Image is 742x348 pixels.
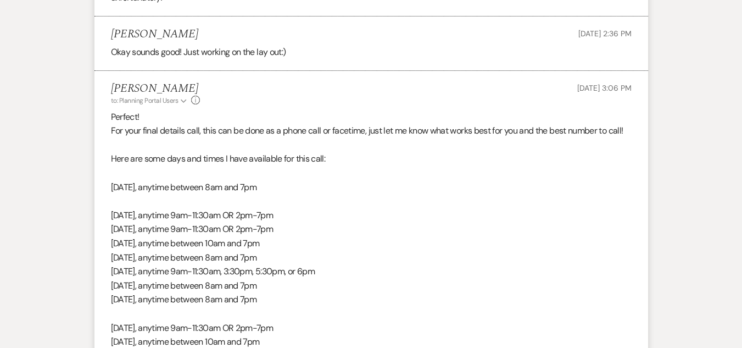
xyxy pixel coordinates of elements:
[111,336,260,347] span: [DATE], anytime between 10am and 7pm
[111,223,274,235] span: [DATE], anytime 9am-11:30am OR 2pm-7pm
[111,82,200,96] h5: [PERSON_NAME]
[577,83,631,93] span: [DATE] 3:06 PM
[111,125,623,136] span: For your final details call, this can be done as a phone call or facetime, just let me know what ...
[111,209,274,221] span: [DATE], anytime 9am-11:30am OR 2pm-7pm
[111,294,257,305] span: [DATE], anytime between 8am and 7pm
[111,110,632,124] p: Perfect!
[111,45,632,59] p: Okay sounds good! Just working on the lay out:)
[111,322,274,334] span: [DATE], anytime 9am-11:30am OR 2pm-7pm
[111,237,260,249] span: [DATE], anytime between 10am and 7pm
[111,96,189,106] button: to: Planning Portal Users
[111,153,326,164] span: Here are some days and times I have available for this call:
[111,27,198,41] h5: [PERSON_NAME]
[111,252,257,263] span: [DATE], anytime between 8am and 7pm
[578,29,631,38] span: [DATE] 2:36 PM
[111,280,257,291] span: [DATE], anytime between 8am and 7pm
[111,266,315,277] span: [DATE], anytime 9am-11:30am, 3:30pm, 5:30pm, or 6pm
[111,181,257,193] span: [DATE], anytime between 8am and 7pm
[111,96,178,105] span: to: Planning Portal Users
